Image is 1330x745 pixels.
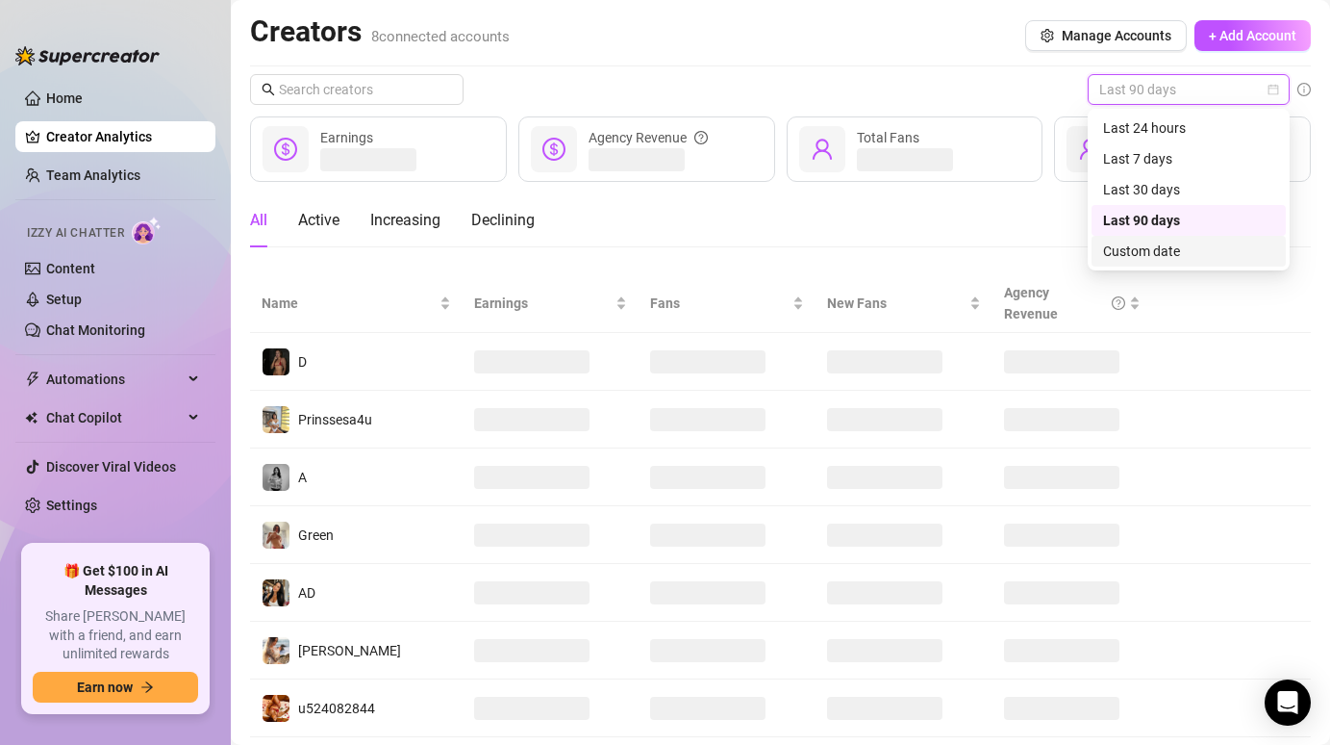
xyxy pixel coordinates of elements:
[694,127,708,148] span: question-circle
[1194,20,1311,51] button: + Add Account
[371,28,510,45] span: 8 connected accounts
[263,695,289,722] img: u524082844
[1209,28,1296,43] span: + Add Account
[27,224,124,243] span: Izzy AI Chatter
[140,681,154,694] span: arrow-right
[46,90,83,106] a: Home
[298,701,375,716] span: u524082844
[463,274,640,333] th: Earnings
[46,292,82,307] a: Setup
[263,637,289,664] img: Lex Angel
[1103,148,1274,169] div: Last 7 days
[1103,179,1274,200] div: Last 30 days
[46,261,95,276] a: Content
[298,527,334,543] span: Green
[1103,210,1274,231] div: Last 90 days
[320,130,373,145] span: Earnings
[25,411,38,424] img: Chat Copilot
[1267,84,1279,95] span: calendar
[1092,143,1286,174] div: Last 7 days
[542,138,565,161] span: dollar-circle
[33,562,198,600] span: 🎁 Get $100 in AI Messages
[811,138,834,161] span: user
[1025,20,1187,51] button: Manage Accounts
[263,348,289,375] img: D
[274,138,297,161] span: dollar-circle
[1004,282,1124,324] div: Agency Revenue
[1103,117,1274,139] div: Last 24 hours
[250,13,510,50] h2: Creators
[25,372,40,387] span: thunderbolt
[298,354,307,370] span: D
[46,459,176,475] a: Discover Viral Videos
[46,121,200,152] a: Creator Analytics
[1062,28,1171,43] span: Manage Accounts
[589,127,708,148] div: Agency Revenue
[650,293,789,314] span: Fans
[46,322,145,338] a: Chat Monitoring
[816,274,992,333] th: New Fans
[1092,236,1286,267] div: Custom date
[15,46,160,65] img: logo-BBDzfeDw.svg
[474,293,613,314] span: Earnings
[370,209,440,232] div: Increasing
[250,274,463,333] th: Name
[262,293,436,314] span: Name
[263,406,289,433] img: Prinssesa4u
[857,130,919,145] span: Total Fans
[298,643,401,658] span: [PERSON_NAME]
[471,209,535,232] div: Declining
[298,209,339,232] div: Active
[1297,83,1311,96] span: info-circle
[33,607,198,664] span: Share [PERSON_NAME] with a friend, and earn unlimited rewards
[132,217,162,244] img: AI Chatter
[1099,75,1278,104] span: Last 90 days
[46,364,183,395] span: Automations
[1092,174,1286,205] div: Last 30 days
[298,412,372,427] span: Prinssesa4u
[827,293,966,314] span: New Fans
[1092,113,1286,143] div: Last 24 hours
[33,672,198,703] button: Earn nowarrow-right
[250,209,267,232] div: All
[298,470,307,485] span: A
[46,402,183,433] span: Chat Copilot
[77,680,133,695] span: Earn now
[639,274,816,333] th: Fans
[1103,241,1274,262] div: Custom date
[262,83,275,96] span: search
[279,79,437,100] input: Search creators
[1112,282,1125,324] span: question-circle
[298,585,315,601] span: AD
[263,522,289,549] img: Green
[1092,205,1286,236] div: Last 90 days
[46,167,140,183] a: Team Analytics
[263,464,289,491] img: A
[1265,680,1311,726] div: Open Intercom Messenger
[1078,138,1101,161] span: user
[46,498,97,513] a: Settings
[1041,29,1054,42] span: setting
[263,579,289,606] img: AD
